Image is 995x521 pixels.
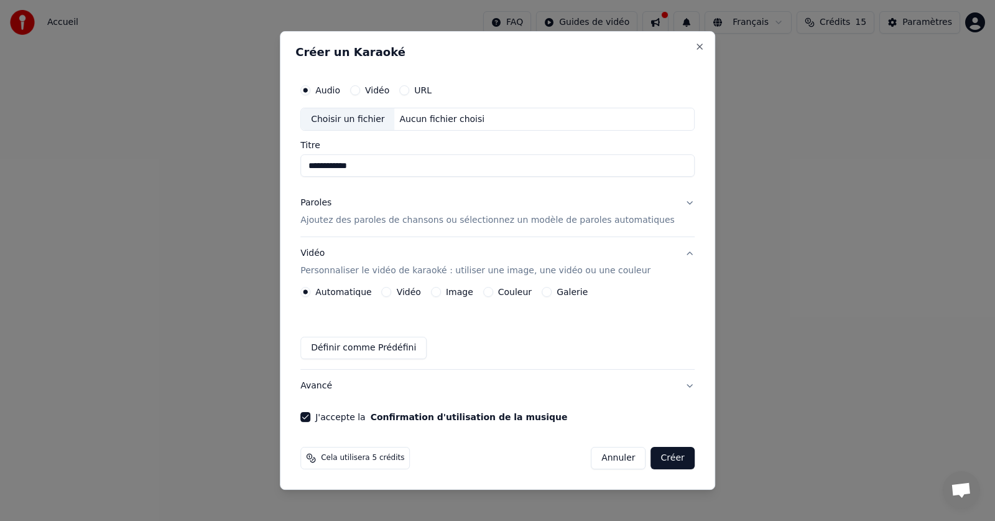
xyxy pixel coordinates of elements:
button: Annuler [591,447,646,469]
div: VidéoPersonnaliser le vidéo de karaoké : utiliser une image, une vidéo ou une couleur [300,287,695,369]
div: Vidéo [300,248,650,278]
h2: Créer un Karaoké [295,47,700,58]
label: Titre [300,141,695,150]
div: Choisir un fichier [301,108,394,131]
button: Créer [651,447,695,469]
div: Paroles [300,197,331,210]
label: J'accepte la [315,413,567,421]
button: VidéoPersonnaliser le vidéo de karaoké : utiliser une image, une vidéo ou une couleur [300,238,695,288]
label: Image [446,288,473,296]
label: Automatique [315,288,371,296]
button: Définir comme Prédéfini [300,337,427,359]
label: Audio [315,86,340,95]
label: URL [414,86,432,95]
label: Couleur [498,288,532,296]
button: ParolesAjoutez des paroles de chansons ou sélectionnez un modèle de paroles automatiques [300,187,695,237]
button: J'accepte la [371,413,568,421]
p: Ajoutez des paroles de chansons ou sélectionnez un modèle de paroles automatiques [300,215,675,227]
button: Avancé [300,370,695,402]
label: Galerie [557,288,588,296]
label: Vidéo [365,86,389,95]
label: Vidéo [397,288,421,296]
div: Aucun fichier choisi [395,113,490,126]
span: Cela utilisera 5 crédits [321,453,404,463]
p: Personnaliser le vidéo de karaoké : utiliser une image, une vidéo ou une couleur [300,265,650,277]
